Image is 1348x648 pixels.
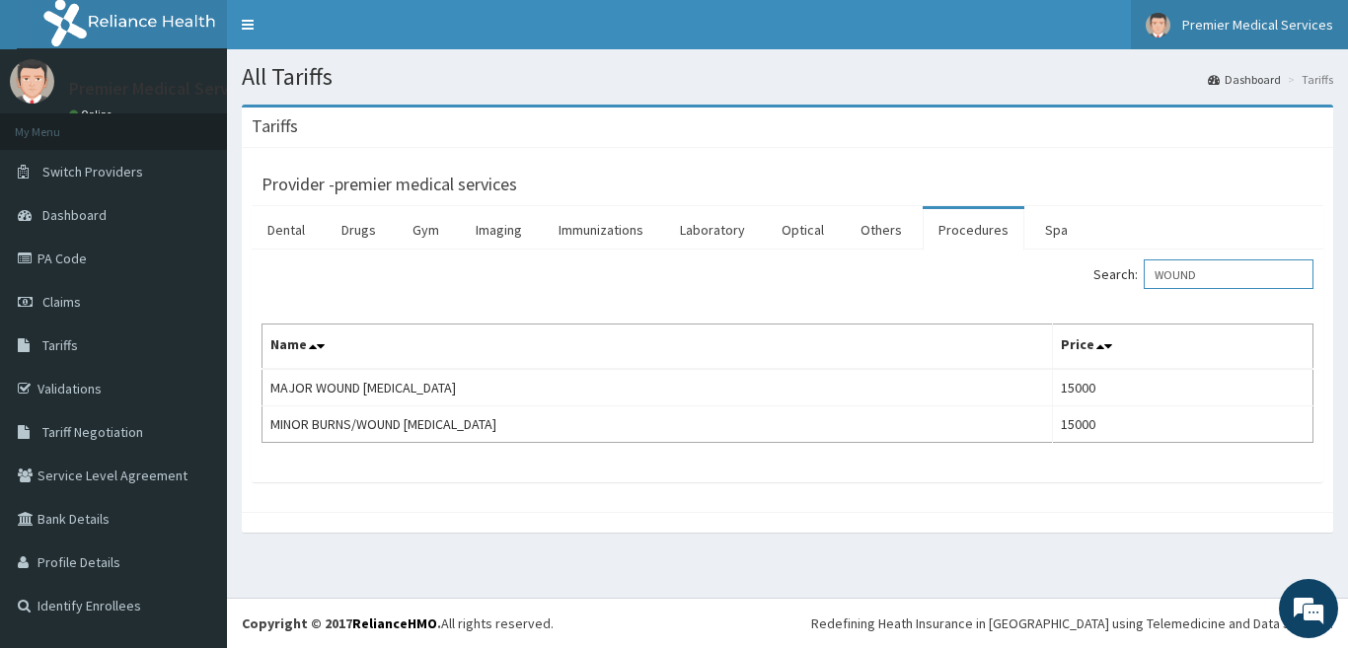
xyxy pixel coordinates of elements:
[42,293,81,311] span: Claims
[1093,259,1313,289] label: Search:
[37,99,80,148] img: d_794563401_company_1708531726252_794563401
[324,10,371,57] div: Minimize live chat window
[262,324,1053,370] th: Name
[69,80,260,98] p: Premier Medical Services
[1283,71,1333,88] li: Tariffs
[242,64,1333,90] h1: All Tariffs
[42,206,107,224] span: Dashboard
[352,614,437,632] a: RelianceHMO
[397,209,455,251] a: Gym
[42,336,78,354] span: Tariffs
[326,209,392,251] a: Drugs
[262,406,1053,443] td: MINOR BURNS/WOUND [MEDICAL_DATA]
[1053,369,1313,406] td: 15000
[10,435,376,504] textarea: Type your message and hit 'Enter'
[460,209,538,251] a: Imaging
[766,209,840,251] a: Optical
[543,209,659,251] a: Immunizations
[1053,324,1313,370] th: Price
[1182,16,1333,34] span: Premier Medical Services
[42,423,143,441] span: Tariff Negotiation
[923,209,1024,251] a: Procedures
[262,176,517,193] h3: Provider - premier medical services
[1053,406,1313,443] td: 15000
[227,598,1348,648] footer: All rights reserved.
[114,196,272,396] span: We're online!
[1146,13,1170,37] img: User Image
[845,209,918,251] a: Others
[811,613,1333,633] div: Redefining Heath Insurance in [GEOGRAPHIC_DATA] using Telemedicine and Data Science!
[1144,259,1313,289] input: Search:
[252,209,321,251] a: Dental
[10,59,54,104] img: User Image
[42,163,143,180] span: Switch Providers
[262,369,1053,406] td: MAJOR WOUND [MEDICAL_DATA]
[1208,71,1281,88] a: Dashboard
[664,209,761,251] a: Laboratory
[252,117,298,135] h3: Tariffs
[69,108,116,121] a: Online
[242,614,441,632] strong: Copyright © 2017 .
[103,110,332,136] div: Chat with us now
[1029,209,1084,251] a: Spa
